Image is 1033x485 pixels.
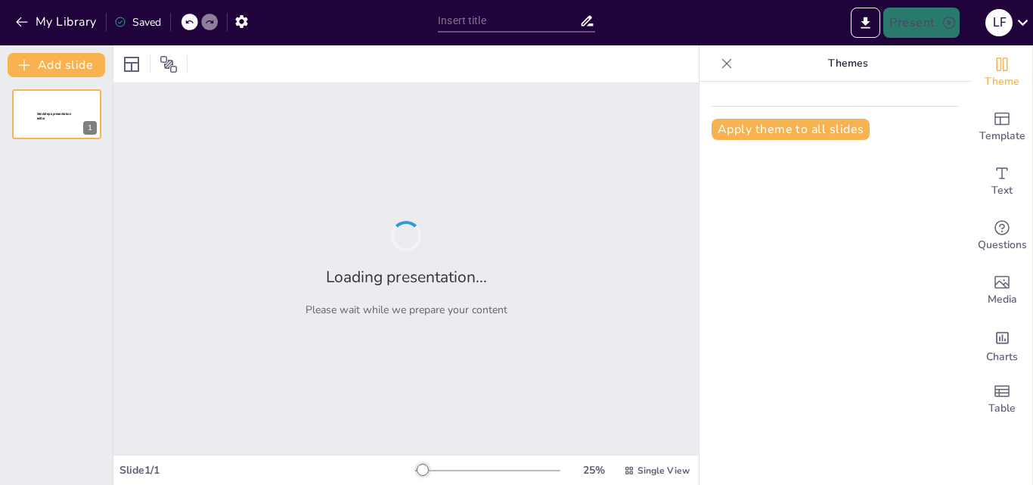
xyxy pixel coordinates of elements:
[575,463,612,477] div: 25 %
[972,263,1032,318] div: Add images, graphics, shapes or video
[979,128,1025,145] span: Template
[985,8,1013,38] button: L F
[12,89,101,139] div: 1
[988,291,1017,308] span: Media
[160,55,178,73] span: Position
[438,10,579,32] input: Insert title
[972,318,1032,372] div: Add charts and graphs
[986,349,1018,365] span: Charts
[978,237,1027,253] span: Questions
[637,465,690,477] span: Single View
[972,154,1032,209] div: Add text boxes
[37,112,71,120] span: Sendsteps presentation editor
[114,15,161,30] div: Saved
[119,52,144,76] div: Layout
[991,182,1013,199] span: Text
[306,303,507,317] p: Please wait while we prepare your content
[119,463,415,477] div: Slide 1 / 1
[739,45,957,82] p: Themes
[8,53,105,77] button: Add slide
[326,266,487,288] h2: Loading presentation...
[883,8,959,38] button: Present
[972,372,1032,427] div: Add a table
[712,119,870,140] button: Apply theme to all slides
[83,121,97,135] div: 1
[988,400,1016,417] span: Table
[11,10,103,34] button: My Library
[972,100,1032,154] div: Add ready made slides
[972,45,1032,100] div: Change the overall theme
[985,9,1013,36] div: L F
[972,209,1032,263] div: Get real-time input from your audience
[851,8,880,38] button: Export to PowerPoint
[985,73,1019,90] span: Theme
